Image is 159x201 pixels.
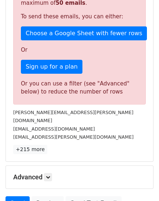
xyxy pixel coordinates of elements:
a: +215 more [13,145,47,154]
small: [EMAIL_ADDRESS][DOMAIN_NAME] [13,126,95,132]
div: Or you can use a filter (see "Advanced" below) to reduce the number of rows [21,80,138,96]
p: Or [21,46,138,54]
iframe: Chat Widget [122,166,159,201]
a: Sign up for a plan [21,60,82,74]
a: Choose a Google Sheet with fewer rows [21,26,147,40]
h5: Advanced [13,173,146,181]
p: To send these emails, you can either: [21,13,138,21]
small: [PERSON_NAME][EMAIL_ADDRESS][PERSON_NAME][DOMAIN_NAME] [13,110,133,124]
small: [EMAIL_ADDRESS][PERSON_NAME][DOMAIN_NAME] [13,134,134,140]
